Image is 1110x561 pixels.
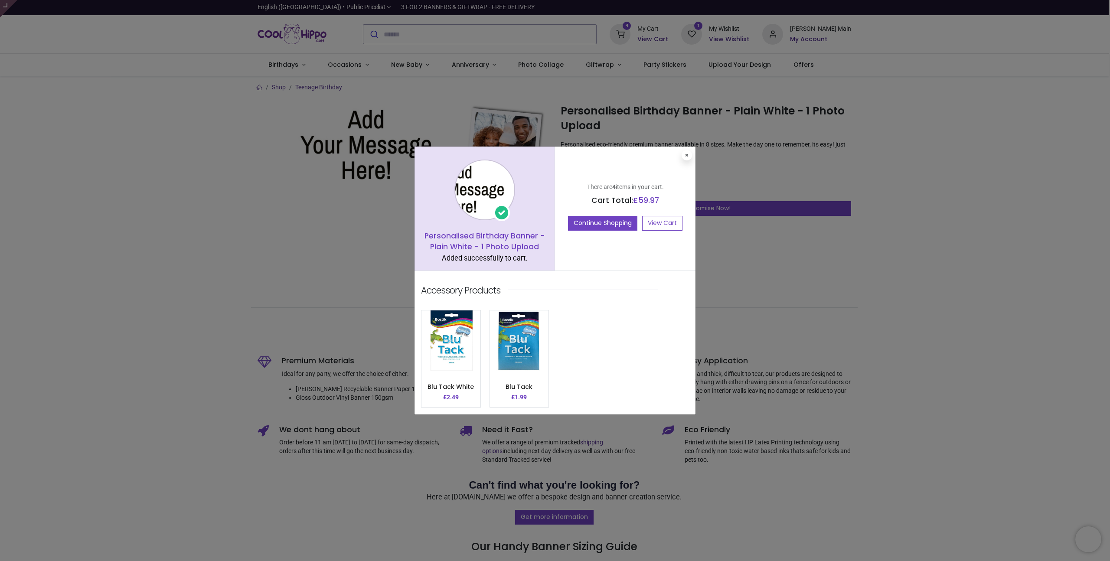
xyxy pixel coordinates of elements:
[506,382,532,391] a: Blu Tack
[490,310,549,371] img: image_512
[428,382,474,391] a: Blu Tack White
[421,310,480,371] img: image_512
[421,231,548,252] h5: Personalised Birthday Banner - Plain White - 1 Photo Upload
[562,195,689,206] h5: Cart Total:
[421,254,548,264] div: Added successfully to cart.
[515,394,527,401] span: 1.99
[562,183,689,192] p: There are items in your cart.
[454,160,515,220] img: image_1024
[568,216,637,231] button: Continue Shopping
[421,284,500,297] p: Accessory Products
[642,216,682,231] a: View Cart
[612,183,616,190] b: 4
[447,394,459,401] span: 2.49
[633,195,659,205] span: £
[638,195,659,205] span: 59.97
[511,393,527,402] p: £
[443,393,459,402] p: £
